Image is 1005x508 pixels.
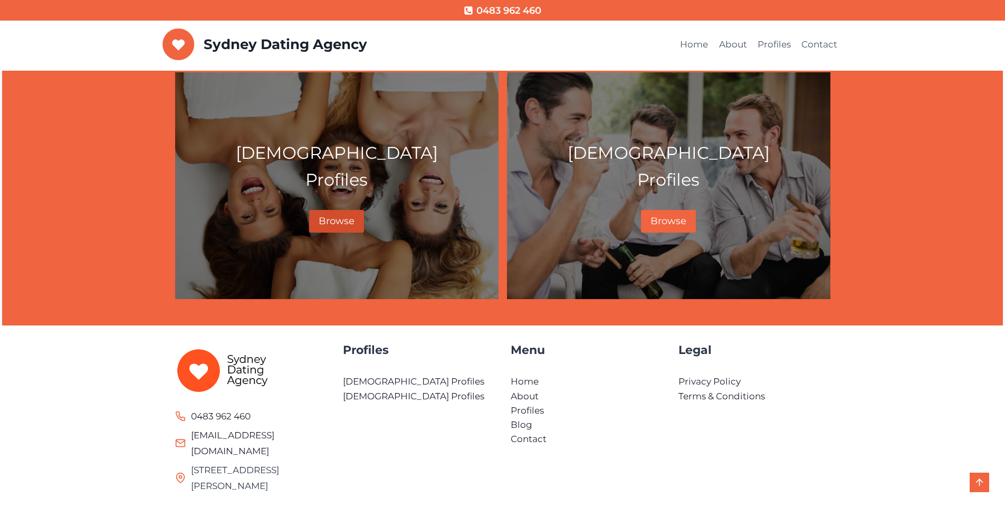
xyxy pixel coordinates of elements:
h4: Menu [511,341,663,359]
a: Contact [511,434,547,444]
h4: Profiles [343,341,495,359]
span: Browse [319,215,355,227]
nav: Primary [675,32,843,57]
a: [EMAIL_ADDRESS][DOMAIN_NAME] [191,430,274,457]
span: [STREET_ADDRESS][PERSON_NAME] [191,462,327,494]
a: [DEMOGRAPHIC_DATA] Profiles [343,376,484,387]
p: [DEMOGRAPHIC_DATA] Profiles [516,139,821,193]
a: Profiles [511,405,544,416]
a: 0483 962 460 [464,3,541,18]
h4: Legal [678,341,830,359]
a: Contact [796,32,843,57]
a: Privacy Policy [678,376,741,387]
a: Browse [309,210,364,233]
a: About [511,391,539,401]
a: [DEMOGRAPHIC_DATA] Profiles [343,391,484,401]
span: Browse [650,215,686,227]
p: [DEMOGRAPHIC_DATA] Profiles [184,139,490,193]
a: Blog [511,419,532,430]
a: Home [675,32,713,57]
a: Terms & Conditions [678,391,765,401]
span: 0483 962 460 [191,408,251,425]
a: Profiles [752,32,796,57]
p: Sydney Dating Agency [204,36,367,53]
a: Home [511,376,539,387]
a: Browse [641,210,696,233]
a: 0483 962 460 [175,408,251,425]
a: Sydney Dating Agency [162,28,367,60]
a: About [713,32,752,57]
span: 0483 962 460 [476,3,541,18]
a: Scroll to top [970,473,989,492]
img: Sydney Dating Agency [162,28,195,60]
